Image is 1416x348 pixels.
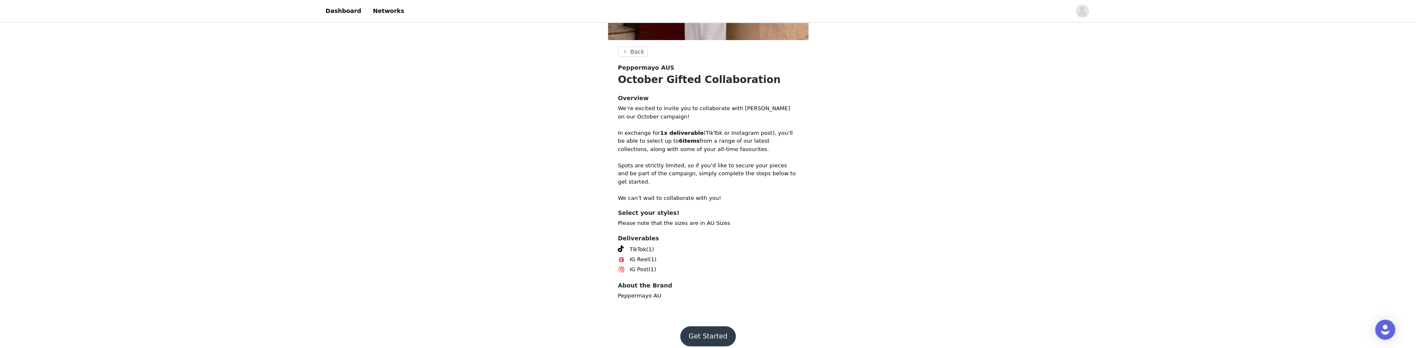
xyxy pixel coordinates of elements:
h1: October Gifted Collaboration [618,72,798,87]
span: (1) [646,245,654,254]
p: Spots are strictly limited, so if you’d like to secure your pieces and be part of the campaign, s... [618,161,798,186]
strong: x deliverable [664,130,704,136]
div: avatar [1078,5,1086,18]
span: TikTok [630,245,646,254]
span: (1) [648,265,656,274]
button: Get Started [680,326,736,346]
p: In exchange for (TikTok or Instagram post), you’ll be able to select up to from a range of our la... [618,129,798,154]
span: IG Reel [630,255,649,264]
h4: Select your styles! [618,209,798,217]
strong: 6 [679,138,682,144]
img: Instagram Icon [618,266,625,273]
strong: 1 [660,130,664,136]
p: We’re excited to invite you to collaborate with [PERSON_NAME] on our October campaign! [618,104,798,121]
button: Back [618,47,648,57]
h4: Deliverables [618,234,798,243]
strong: items [683,138,700,144]
p: Please note that the sizes are in AU Sizes [618,219,798,227]
span: IG Post [630,265,648,274]
a: Dashboard [321,2,366,20]
span: (1) [649,255,656,264]
a: Networks [368,2,409,20]
p: We can’t wait to collaborate with you! [618,194,798,202]
p: Peppermayo AU [618,292,798,300]
h4: Overview [618,94,798,103]
h4: About the Brand [618,281,798,290]
span: Peppermayo AUS [618,63,674,72]
div: Open Intercom Messenger [1375,320,1395,340]
img: Instagram Reels Icon [618,256,625,263]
